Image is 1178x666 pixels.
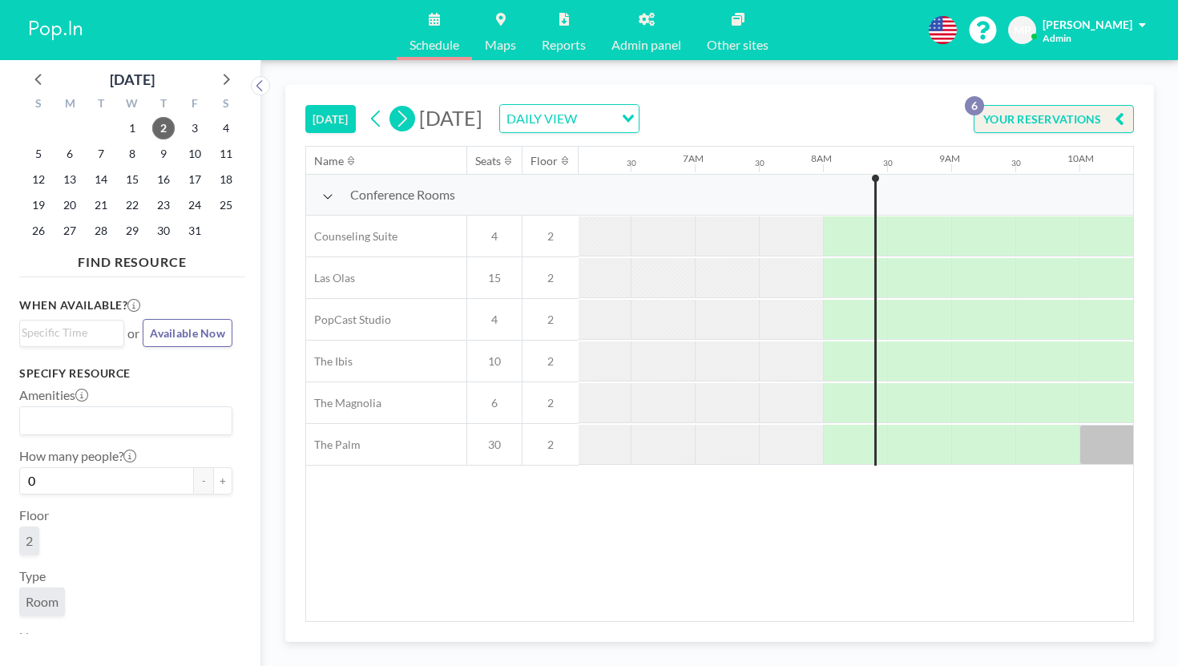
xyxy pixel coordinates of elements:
span: Thursday, October 2, 2025 [152,117,175,139]
span: 15 [467,271,522,285]
h4: FIND RESOURCE [19,248,245,270]
span: 2 [522,438,579,452]
span: Sunday, October 12, 2025 [27,168,50,191]
div: Floor [531,154,558,168]
span: 2 [522,396,579,410]
span: Monday, October 27, 2025 [58,220,81,242]
button: Available Now [143,319,232,347]
span: Saturday, October 18, 2025 [215,168,237,191]
div: F [179,95,210,115]
span: Wednesday, October 8, 2025 [121,143,143,165]
span: Maps [485,38,516,51]
label: Amenities [19,387,88,403]
span: Saturday, October 25, 2025 [215,194,237,216]
span: Tuesday, October 14, 2025 [90,168,112,191]
div: T [86,95,117,115]
span: Thursday, October 16, 2025 [152,168,175,191]
div: Seats [475,154,501,168]
button: YOUR RESERVATIONS6 [974,105,1134,133]
h3: Specify resource [19,366,232,381]
span: 30 [467,438,522,452]
div: S [210,95,241,115]
div: 8AM [811,152,832,164]
span: Thursday, October 30, 2025 [152,220,175,242]
span: Thursday, October 23, 2025 [152,194,175,216]
span: Schedule [409,38,459,51]
span: Other sites [707,38,769,51]
span: Wednesday, October 1, 2025 [121,117,143,139]
span: 2 [522,271,579,285]
div: Search for option [500,105,639,132]
span: Saturday, October 11, 2025 [215,143,237,165]
span: 2 [522,354,579,369]
span: Sunday, October 19, 2025 [27,194,50,216]
span: [DATE] [419,106,482,130]
span: Sunday, October 26, 2025 [27,220,50,242]
div: W [117,95,148,115]
span: The Magnolia [306,396,381,410]
span: Friday, October 10, 2025 [184,143,206,165]
span: 2 [26,533,33,548]
span: Sunday, October 5, 2025 [27,143,50,165]
span: MP [1014,23,1031,38]
span: Friday, October 31, 2025 [184,220,206,242]
div: M [54,95,86,115]
span: Tuesday, October 7, 2025 [90,143,112,165]
div: 30 [1011,158,1021,168]
span: The Palm [306,438,361,452]
div: T [147,95,179,115]
span: Thursday, October 9, 2025 [152,143,175,165]
div: 30 [755,158,764,168]
div: 30 [883,158,893,168]
span: Counseling Suite [306,229,397,244]
span: Admin panel [611,38,681,51]
input: Search for option [582,108,612,129]
div: 9AM [939,152,960,164]
span: Monday, October 13, 2025 [58,168,81,191]
span: 2 [522,313,579,327]
span: DAILY VIEW [503,108,580,129]
span: 4 [467,313,522,327]
div: Search for option [20,321,123,345]
div: Name [314,154,344,168]
div: [DATE] [110,68,155,91]
span: Friday, October 24, 2025 [184,194,206,216]
div: 10AM [1067,152,1094,164]
span: Las Olas [306,271,355,285]
span: Tuesday, October 21, 2025 [90,194,112,216]
span: 2 [522,229,579,244]
div: 30 [627,158,636,168]
span: or [127,325,139,341]
span: Reports [542,38,586,51]
div: 7AM [683,152,704,164]
button: + [213,467,232,494]
span: Conference Rooms [350,187,455,203]
img: organization-logo [26,14,87,46]
button: - [194,467,213,494]
div: S [23,95,54,115]
span: Wednesday, October 15, 2025 [121,168,143,191]
div: Search for option [20,407,232,434]
span: Friday, October 3, 2025 [184,117,206,139]
span: 4 [467,229,522,244]
label: Name [19,629,52,645]
span: Wednesday, October 22, 2025 [121,194,143,216]
span: Tuesday, October 28, 2025 [90,220,112,242]
span: Room [26,594,58,609]
span: 10 [467,354,522,369]
input: Search for option [22,324,115,341]
span: Monday, October 20, 2025 [58,194,81,216]
input: Search for option [22,410,223,431]
label: How many people? [19,448,136,464]
span: 6 [467,396,522,410]
span: Wednesday, October 29, 2025 [121,220,143,242]
p: 6 [965,96,984,115]
span: Monday, October 6, 2025 [58,143,81,165]
span: Friday, October 17, 2025 [184,168,206,191]
span: Available Now [150,326,225,340]
label: Floor [19,507,49,523]
span: [PERSON_NAME] [1043,18,1132,31]
span: The Ibis [306,354,353,369]
span: PopCast Studio [306,313,391,327]
button: [DATE] [305,105,356,133]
